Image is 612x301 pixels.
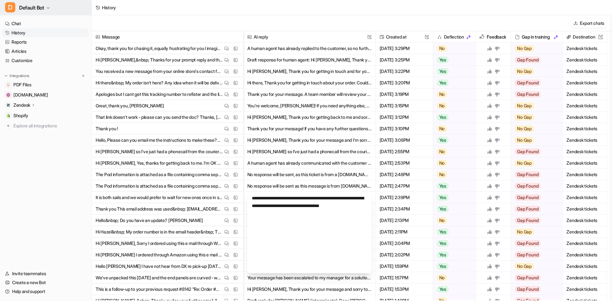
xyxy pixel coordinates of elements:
p: Okay, thank you for chasing it, equally frustrating for you I imagine. Regards&nbsp; [PERSON_NAME] [96,43,223,54]
span: Zendesk tickets [565,180,604,192]
span: Yes [437,263,448,269]
button: Hi [PERSON_NAME] so I’ve just had a phonecall from the courier to say that the screen is so badly... [247,146,372,157]
p: You received a new message from your online store's contact form. Country Code: GB Name: [PERSON_... [96,66,223,77]
button: No response will be sent as this message is from [DOMAIN_NAME], which is restricted. The ticket w... [247,180,372,192]
a: PDF FilesPDF Files [3,80,89,89]
span: [DATE] 2:39PM [378,192,430,203]
p: Hello, Please can you email me the instructions to make these?&nbsp;1.8m Pine Wooden Trough Plant... [96,134,223,146]
img: PDF Files [6,83,10,87]
button: No [433,157,472,169]
button: No [433,43,472,54]
span: Zendesk tickets [565,89,604,100]
button: Gap Found [511,180,558,192]
button: No [433,100,472,111]
span: [DATE] 3:20PM [378,77,430,89]
p: Thank you This email address was used&nbsp; [EMAIL_ADDRESS][DOMAIN_NAME] Paul&nbsp; [96,203,223,215]
span: Yes [437,252,448,258]
button: No Gap [511,100,558,111]
button: No [433,89,472,100]
span: Yes [437,80,448,86]
span: Zendesk tickets [565,261,604,272]
span: Zendesk tickets [565,66,604,77]
button: Gap Found [511,249,558,261]
span: Zendesk tickets [565,134,604,146]
span: Message [94,31,241,43]
button: Gap Found [511,169,558,180]
p: Hi Hazel&nbsp; My order number is in the email header&nbsp; The delivery address is&nbsp; [STREET... [96,226,223,238]
span: Zendesk tickets [565,100,604,111]
img: expand menu [4,74,8,78]
a: Chat [3,19,89,28]
p: Hi [PERSON_NAME] I ordered through Amazon using this e mail which is [EMAIL_ADDRESS][DOMAIN_NAME]... [96,249,223,261]
span: [DATE] 3:12PM [378,111,430,123]
span: Zendesk tickets [565,272,604,283]
span: No [437,91,447,97]
span: AI reply [246,31,373,43]
p: Great, thank you, [PERSON_NAME] [96,100,164,111]
span: Zendesk tickets [565,283,604,295]
button: Draft response for human agent: Hi [PERSON_NAME], Thank you so much for coming back to us and for... [247,54,372,66]
button: You're welcome, [PERSON_NAME]! If you need anything else, please don't hesitate to reach out. Kin... [247,100,372,111]
p: This is a follow-up to your previous request #8142 "Re: Order #WW52795 confirmed" Hi Tulipy, I ha... [96,283,223,295]
h2: Feedback [487,31,506,43]
button: Hi [PERSON_NAME], Thank you for getting back to me and sorry for the trouble with the link. Pleas... [247,111,372,123]
button: Yes [433,134,472,146]
span: Created at [378,31,430,43]
span: No Gap [515,137,534,143]
p: It is both sails and we would prefer to wait for new ones once in stock or look at other colours ... [96,192,223,203]
span: No Gap [515,68,534,75]
a: Customize [3,56,89,65]
div: History [102,4,116,11]
span: Yes [437,68,448,75]
span: No [437,171,447,178]
button: Export chats [572,18,607,28]
button: Yes [433,249,472,261]
button: Hi [PERSON_NAME], Thank you for your update. I’m very sorry to hear that both sails are affected.... [247,192,372,203]
span: Yes [437,114,448,120]
button: Yes [433,261,472,272]
span: Gap Found [515,206,541,212]
span: Zendesk tickets [565,215,604,226]
span: No Gap [515,263,534,269]
button: No response will be sent, as this ticket is from a [DOMAIN_NAME] email address. [247,169,372,180]
button: Gap Found [511,238,558,249]
span: [DATE] 3:19PM [378,89,430,100]
button: Yes [433,54,472,66]
span: Yes [437,240,448,247]
span: Gap Found [515,171,541,178]
p: Integrations [10,73,29,78]
button: A human agent has already communicated with the customer and is handling the return and collectio... [247,157,372,169]
span: Yes [437,286,448,292]
span: Gap Found [515,286,541,292]
button: Gap Found [511,89,558,100]
span: Gap Found [515,194,541,201]
span: Zendesk tickets [565,238,604,249]
span: No [437,275,447,281]
span: No [437,217,447,224]
span: D [5,2,15,12]
span: [DOMAIN_NAME] [13,92,48,98]
a: Reports [3,38,89,47]
p: The Pod information is attached as a file containing comma separated values in the following orde... [96,169,223,180]
p: Zendesk [13,102,30,108]
span: Gap Found [515,275,541,281]
span: Gap Found [515,80,541,86]
img: menu_add.svg [81,74,85,78]
span: No Gap [515,103,534,109]
span: No [437,103,447,109]
button: Your message has been escalated to my manager for a solution. A human agent will review your repo... [247,272,372,283]
span: Yes [437,57,448,63]
span: [DATE] 3:08PM [378,134,430,146]
span: Zendesk tickets [565,146,604,157]
span: [DATE] 3:22PM [378,66,430,77]
span: Yes [437,137,448,143]
span: Zendesk tickets [565,77,604,89]
span: Gap Found [515,57,541,63]
span: Zendesk tickets [565,249,604,261]
span: Gap Found [515,217,541,224]
span: [DATE] 2:53PM [378,157,430,169]
span: Yes [437,194,448,201]
button: Hi [PERSON_NAME], Thank you for your message and sorry to hear you haven't received your order ye... [247,283,372,295]
img: wovenwood.co.uk [6,93,10,97]
button: No Gap [511,226,558,238]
